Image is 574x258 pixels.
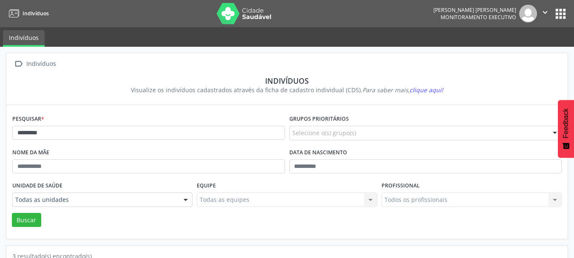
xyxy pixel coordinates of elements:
a:  Indivíduos [12,58,57,70]
div: Indivíduos [25,58,57,70]
button: apps [553,6,568,21]
span: Selecione o(s) grupo(s) [292,128,356,137]
label: Pesquisar [12,113,44,126]
span: Todas as unidades [15,196,175,204]
a: Indivíduos [6,6,49,20]
i:  [540,8,550,17]
button: Buscar [12,213,41,227]
button: Feedback - Mostrar pesquisa [558,100,574,158]
label: Grupos prioritários [289,113,349,126]
span: clique aqui! [410,86,443,94]
div: Indivíduos [18,76,556,85]
span: Feedback [562,108,570,138]
label: Profissional [382,179,420,193]
div: Visualize os indivíduos cadastrados através da ficha de cadastro individual (CDS). [18,85,556,94]
span: Indivíduos [23,10,49,17]
i:  [12,58,25,70]
div: [PERSON_NAME] [PERSON_NAME] [433,6,516,14]
img: img [519,5,537,23]
label: Unidade de saúde [12,179,62,193]
label: Data de nascimento [289,146,347,159]
label: Equipe [197,179,216,193]
a: Indivíduos [3,30,45,47]
i: Para saber mais, [362,86,443,94]
span: Monitoramento Executivo [441,14,516,21]
label: Nome da mãe [12,146,49,159]
button:  [537,5,553,23]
